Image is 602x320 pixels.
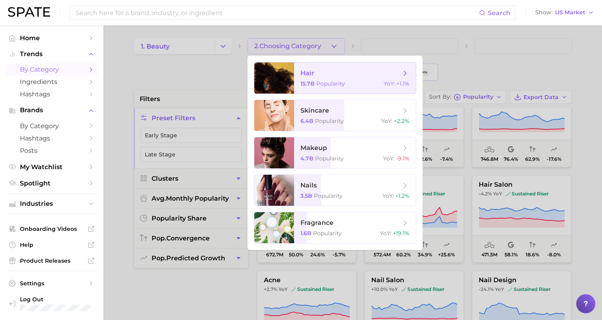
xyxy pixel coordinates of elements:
[533,8,596,18] button: ShowUS Market
[555,10,585,15] span: US Market
[396,80,409,87] span: +1.1%
[6,177,97,189] a: Spotlight
[313,230,342,237] span: Popularity
[20,66,84,73] span: by Category
[20,257,84,264] span: Product Releases
[8,7,50,17] img: SPATE
[247,56,423,250] ul: 2.Choosing Category
[20,122,84,130] span: by Category
[6,32,97,44] a: Home
[20,225,84,232] span: Onboarding Videos
[20,107,84,114] span: Brands
[300,181,317,189] span: nails
[20,78,84,86] span: Ingredients
[314,192,343,199] span: Popularity
[300,155,314,162] span: 4.7b
[20,90,84,98] span: Hashtags
[488,9,510,17] span: Search
[300,69,314,77] span: hair
[6,161,97,173] a: My Watchlist
[315,155,344,162] span: Popularity
[300,192,312,199] span: 3.5b
[315,117,344,125] span: Popularity
[380,230,391,237] span: YoY :
[300,80,315,87] span: 15.7b
[20,34,84,42] span: Home
[6,277,97,289] a: Settings
[395,192,409,199] span: +1.2%
[381,117,392,125] span: YoY :
[396,155,409,162] span: -9.1%
[6,76,97,88] a: Ingredients
[20,180,84,187] span: Spotlight
[6,144,97,157] a: Posts
[6,48,97,60] button: Trends
[20,163,84,171] span: My Watchlist
[6,88,97,100] a: Hashtags
[20,280,84,287] span: Settings
[20,296,91,303] span: Log Out
[6,239,97,251] a: Help
[384,80,395,87] span: YoY :
[6,120,97,132] a: by Category
[300,107,329,114] span: skincare
[20,147,84,154] span: Posts
[300,117,314,125] span: 6.4b
[6,255,97,267] a: Product Releases
[20,200,84,207] span: Industries
[535,10,553,15] span: Show
[382,192,394,199] span: YoY :
[300,230,312,237] span: 1.6b
[20,135,84,142] span: Hashtags
[300,219,333,226] span: fragrance
[6,293,97,314] a: Log out. Currently logged in with e-mail elysa.reiner@oribe.com.
[20,241,84,248] span: Help
[6,104,97,116] button: Brands
[316,80,345,87] span: Popularity
[6,223,97,235] a: Onboarding Videos
[6,198,97,210] button: Industries
[6,63,97,76] a: by Category
[383,155,394,162] span: YoY :
[6,132,97,144] a: Hashtags
[300,144,327,152] span: makeup
[20,51,84,58] span: Trends
[394,117,409,125] span: +2.2%
[75,6,479,20] input: Search here for a brand, industry, or ingredient
[393,230,409,237] span: +19.1%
